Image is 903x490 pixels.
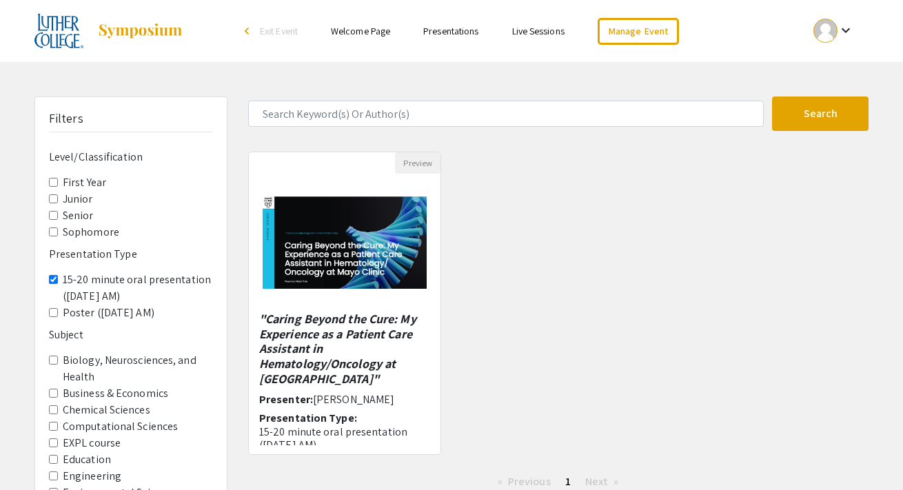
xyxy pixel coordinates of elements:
label: Sophomore [63,224,119,241]
h5: Filters [49,111,83,126]
button: Preview [395,152,440,174]
h6: Presenter: [259,393,430,406]
a: Manage Event [598,18,679,45]
span: Presentation Type: [259,411,357,425]
a: Live Sessions [512,25,565,37]
a: Welcome Page [331,25,390,37]
img: Symposium by ForagerOne [97,23,183,39]
span: Previous [508,474,551,489]
label: First Year [63,174,106,191]
label: Junior [63,191,93,207]
mat-icon: Expand account dropdown [838,22,854,39]
label: Biology, Neurosciences, and Health [63,352,213,385]
label: Computational Sciences [63,418,178,435]
h6: Subject [49,328,213,341]
label: Senior [63,207,94,224]
em: "Caring Beyond the Cure: My Experience as a Patient Care Assistant in Hematology/Oncology at [GEO... [259,311,416,386]
iframe: Chat [10,428,59,480]
span: Next [585,474,608,489]
h6: Presentation Type [49,247,213,261]
label: Education [63,451,111,468]
a: 2025 Experiential Learning Showcase [34,14,183,48]
label: 15-20 minute oral presentation ([DATE] AM) [63,272,213,305]
span: 1 [565,474,571,489]
h6: Level/Classification [49,150,213,163]
label: EXPL course [63,435,121,451]
label: Business & Economics [63,385,168,402]
label: Engineering [63,468,121,484]
input: Search Keyword(s) Or Author(s) [248,101,764,127]
button: Expand account dropdown [799,15,869,46]
a: Presentations [423,25,478,37]
img: 2025 Experiential Learning Showcase [34,14,83,48]
span: Exit Event [260,25,298,37]
div: Open Presentation <p><em>"Caring Beyond the Cure: My Experience as a Patient Care Assistant in He... [248,152,441,455]
button: Search [772,96,869,131]
label: Chemical Sciences [63,402,150,418]
p: 15-20 minute oral presentation ([DATE] AM) [259,425,430,451]
img: <p><em>"Caring Beyond the Cure: My Experience as a Patient Care Assistant in Hematology/Oncology ... [249,183,440,303]
div: arrow_back_ios [245,27,253,35]
span: [PERSON_NAME] [313,392,394,407]
label: Poster ([DATE] AM) [63,305,154,321]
